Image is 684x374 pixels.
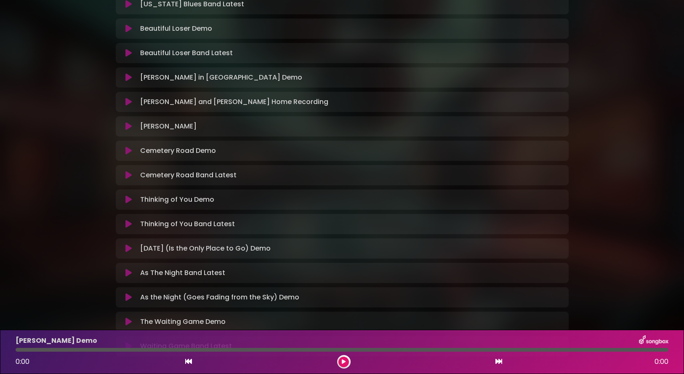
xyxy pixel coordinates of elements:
[140,268,225,278] p: As The Night Band Latest
[140,170,237,180] p: Cemetery Road Band Latest
[140,121,197,131] p: [PERSON_NAME]
[140,317,226,327] p: The Waiting Game Demo
[16,357,29,366] span: 0:00
[140,48,233,58] p: Beautiful Loser Band Latest
[639,335,668,346] img: songbox-logo-white.png
[140,292,299,302] p: As the Night (Goes Fading from the Sky) Demo
[140,24,212,34] p: Beautiful Loser Demo
[140,219,235,229] p: Thinking of You Band Latest
[655,357,668,367] span: 0:00
[140,72,302,83] p: [PERSON_NAME] in [GEOGRAPHIC_DATA] Demo
[140,195,214,205] p: Thinking of You Demo
[140,146,216,156] p: Cemetery Road Demo
[140,243,271,254] p: [DATE] (Is the Only Place to Go) Demo
[140,97,328,107] p: [PERSON_NAME] and [PERSON_NAME] Home Recording
[16,336,97,346] p: [PERSON_NAME] Demo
